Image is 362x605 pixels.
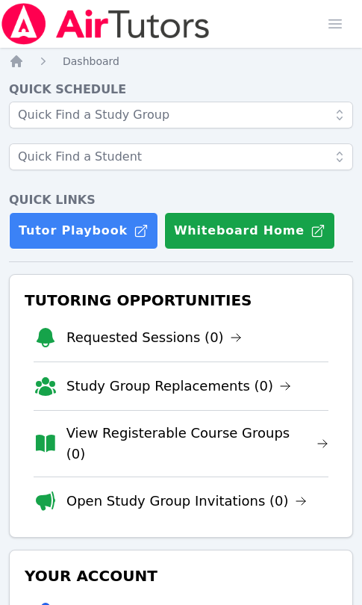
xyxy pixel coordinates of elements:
input: Quick Find a Student [9,143,353,170]
button: Whiteboard Home [164,212,335,249]
h4: Quick Links [9,191,353,209]
a: Open Study Group Invitations (0) [66,491,307,512]
h3: Tutoring Opportunities [22,287,340,314]
a: Study Group Replacements (0) [66,376,291,397]
a: Tutor Playbook [9,212,158,249]
span: Dashboard [63,55,119,67]
a: View Registerable Course Groups (0) [66,423,328,465]
input: Quick Find a Study Group [9,102,353,128]
nav: Breadcrumb [9,54,353,69]
h4: Quick Schedule [9,81,353,99]
a: Requested Sessions (0) [66,327,242,348]
a: Dashboard [63,54,119,69]
h3: Your Account [22,562,340,589]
